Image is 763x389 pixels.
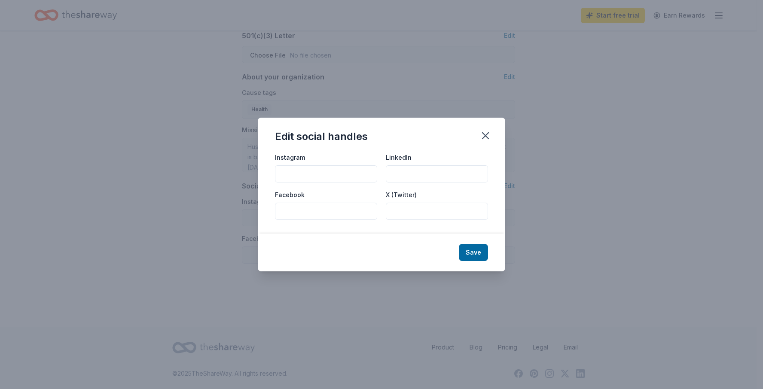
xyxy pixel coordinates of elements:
label: Facebook [275,191,305,199]
button: Save [459,244,488,261]
label: X (Twitter) [386,191,417,199]
label: LinkedIn [386,153,412,162]
div: Edit social handles [275,130,368,143]
label: Instagram [275,153,305,162]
